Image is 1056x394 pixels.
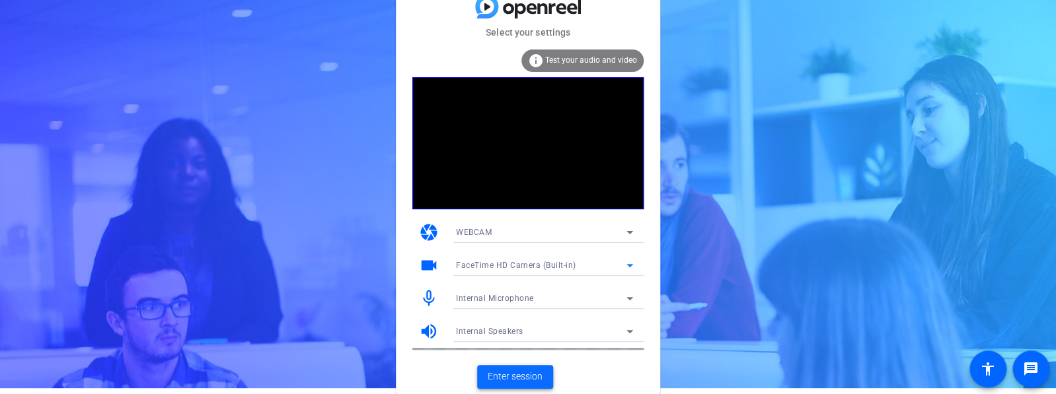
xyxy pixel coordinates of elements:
[419,288,439,308] mat-icon: mic_none
[419,321,439,341] mat-icon: volume_up
[477,365,553,389] button: Enter session
[1023,361,1039,377] mat-icon: message
[396,25,660,40] mat-card-subtitle: Select your settings
[488,370,543,383] span: Enter session
[456,261,576,270] span: FaceTime HD Camera (Built-in)
[419,255,439,275] mat-icon: videocam
[456,327,523,336] span: Internal Speakers
[545,55,637,65] span: Test your audio and video
[419,222,439,242] mat-icon: camera
[456,228,492,237] span: WEBCAM
[980,361,996,377] mat-icon: accessibility
[456,294,534,303] span: Internal Microphone
[528,53,544,69] mat-icon: info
